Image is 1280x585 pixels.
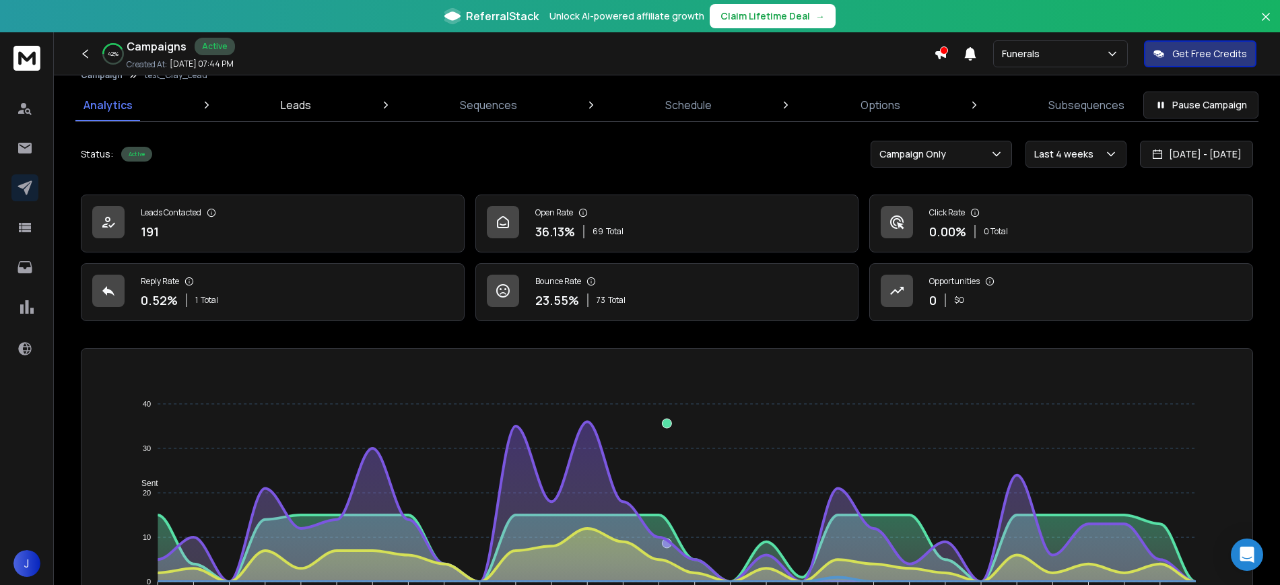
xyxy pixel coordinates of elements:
[593,226,603,237] span: 69
[535,222,575,241] p: 36.13 %
[929,276,980,287] p: Opportunities
[83,97,133,113] p: Analytics
[1048,97,1124,113] p: Subsequences
[984,226,1008,237] p: 0 Total
[144,70,207,81] p: test_Clay_Lead
[452,89,525,121] a: Sequences
[81,195,465,252] a: Leads Contacted191
[954,295,964,306] p: $ 0
[535,291,579,310] p: 23.55 %
[131,479,158,488] span: Sent
[195,295,198,306] span: 1
[852,89,908,121] a: Options
[1143,92,1258,118] button: Pause Campaign
[1172,47,1247,61] p: Get Free Credits
[13,550,40,577] button: J
[1140,141,1253,168] button: [DATE] - [DATE]
[141,291,178,310] p: 0.52 %
[281,97,311,113] p: Leads
[815,9,825,23] span: →
[1040,89,1133,121] a: Subsequences
[929,222,966,241] p: 0.00 %
[127,38,187,55] h1: Campaigns
[879,147,951,161] p: Campaign Only
[460,97,517,113] p: Sequences
[1002,47,1045,61] p: Funerals
[141,207,201,218] p: Leads Contacted
[869,263,1253,321] a: Opportunities0$0
[108,50,119,58] p: 42 %
[1231,539,1263,571] div: Open Intercom Messenger
[1034,147,1099,161] p: Last 4 weeks
[143,533,151,541] tspan: 10
[143,400,151,408] tspan: 40
[657,89,720,121] a: Schedule
[1257,8,1275,40] button: Close banner
[81,70,123,81] button: Campaign
[535,276,581,287] p: Bounce Rate
[1144,40,1256,67] button: Get Free Credits
[201,295,218,306] span: Total
[141,276,179,287] p: Reply Rate
[869,195,1253,252] a: Click Rate0.00%0 Total
[141,222,159,241] p: 191
[861,97,900,113] p: Options
[143,444,151,452] tspan: 30
[475,263,859,321] a: Bounce Rate23.55%73Total
[81,147,113,161] p: Status:
[597,295,605,306] span: 73
[535,207,573,218] p: Open Rate
[475,195,859,252] a: Open Rate36.13%69Total
[665,97,712,113] p: Schedule
[466,8,539,24] span: ReferralStack
[170,59,234,69] p: [DATE] 07:44 PM
[549,9,704,23] p: Unlock AI-powered affiliate growth
[710,4,836,28] button: Claim Lifetime Deal→
[606,226,624,237] span: Total
[81,263,465,321] a: Reply Rate0.52%1Total
[127,59,167,70] p: Created At:
[121,147,152,162] div: Active
[195,38,235,55] div: Active
[929,207,965,218] p: Click Rate
[929,291,937,310] p: 0
[75,89,141,121] a: Analytics
[608,295,626,306] span: Total
[273,89,319,121] a: Leads
[143,489,151,497] tspan: 20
